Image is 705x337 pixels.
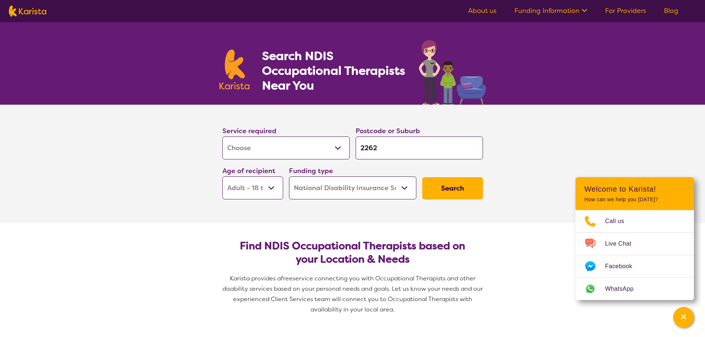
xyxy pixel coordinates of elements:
span: free [281,274,293,282]
span: Call us [605,216,633,227]
a: About us [468,6,497,15]
div: Channel Menu [575,177,694,300]
span: Live Chat [605,238,640,249]
a: Web link opens in a new tab. [575,278,694,300]
a: Funding Information [514,6,587,15]
p: How can we help you [DATE]? [584,196,685,203]
span: Karista provides a [230,274,281,282]
img: Karista logo [9,6,46,17]
img: Karista logo [219,50,250,90]
span: Facebook [605,261,641,272]
label: Service required [222,127,276,135]
input: Type [356,137,483,159]
h2: Find NDIS Occupational Therapists based on your Location & Needs [228,239,477,266]
label: Postcode or Suburb [356,127,420,135]
button: Search [422,177,483,199]
button: Channel Menu [673,307,694,328]
a: For Providers [605,6,646,15]
label: Funding type [289,166,333,175]
h2: Welcome to Karista! [584,185,685,193]
ul: Choose channel [575,210,694,300]
span: WhatsApp [605,283,642,294]
span: service connecting you with Occupational Therapists and other disability services based on your p... [222,274,484,313]
a: Blog [664,6,678,15]
h1: Search NDIS Occupational Therapists Near You [262,48,406,93]
label: Age of recipient [222,166,275,175]
img: occupational-therapy [419,40,486,105]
